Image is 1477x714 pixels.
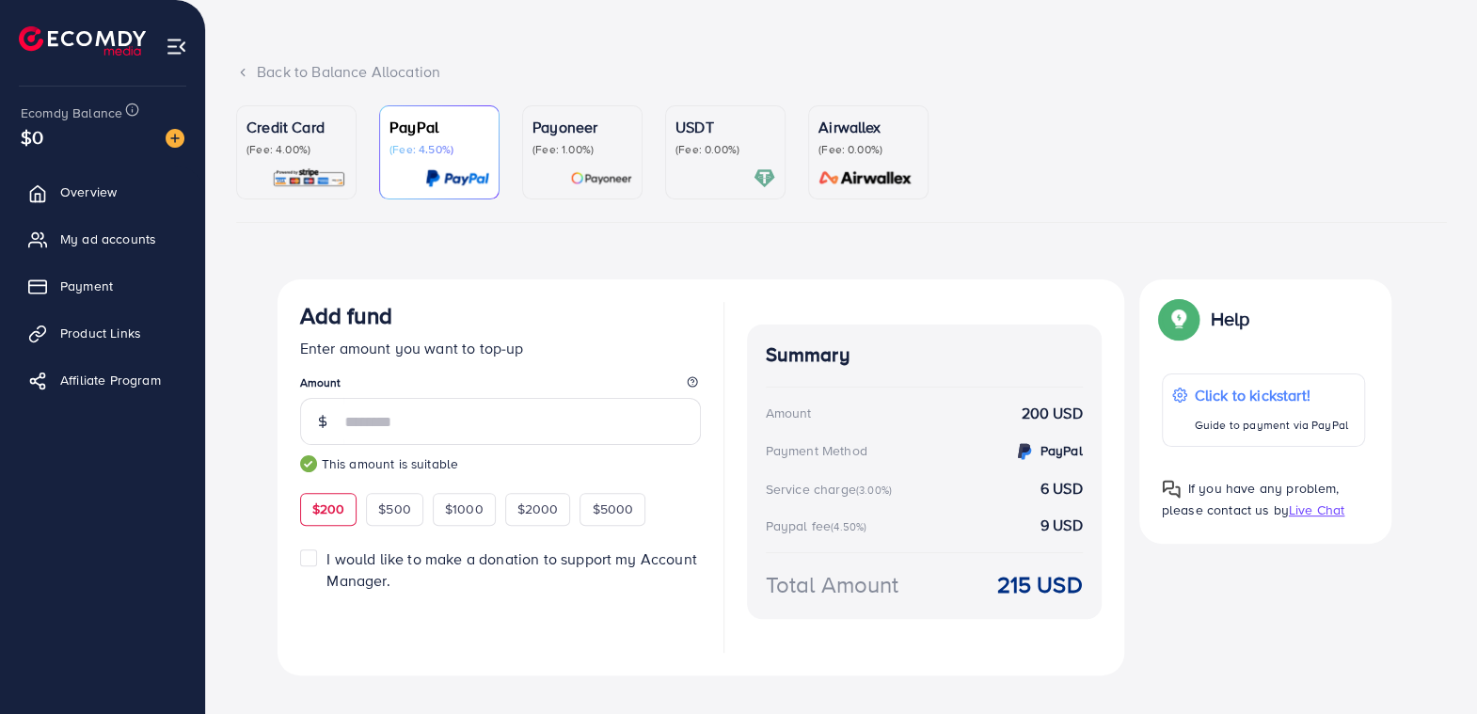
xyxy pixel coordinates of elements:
[592,500,633,518] span: $5000
[14,173,191,211] a: Overview
[996,568,1082,601] strong: 215 USD
[766,568,899,601] div: Total Amount
[766,441,867,460] div: Payment Method
[246,142,346,157] p: (Fee: 4.00%)
[818,116,918,138] p: Airwallex
[60,324,141,342] span: Product Links
[1397,629,1463,700] iframe: Chat
[766,343,1083,367] h4: Summary
[1289,500,1344,519] span: Live Chat
[300,454,701,473] small: This amount is suitable
[766,480,897,499] div: Service charge
[754,167,775,189] img: card
[532,116,632,138] p: Payoneer
[378,500,411,518] span: $500
[1162,479,1340,519] span: If you have any problem, please contact us by
[831,519,866,534] small: (4.50%)
[300,302,392,329] h3: Add fund
[389,142,489,157] p: (Fee: 4.50%)
[766,404,812,422] div: Amount
[818,142,918,157] p: (Fee: 0.00%)
[445,500,484,518] span: $1000
[246,116,346,138] p: Credit Card
[425,167,489,189] img: card
[1195,384,1348,406] p: Click to kickstart!
[60,277,113,295] span: Payment
[236,61,1447,83] div: Back to Balance Allocation
[1040,441,1083,460] strong: PayPal
[166,36,187,57] img: menu
[14,314,191,352] a: Product Links
[21,103,122,122] span: Ecomdy Balance
[60,182,117,201] span: Overview
[532,142,632,157] p: (Fee: 1.00%)
[326,548,696,591] span: I would like to make a donation to support my Account Manager.
[14,220,191,258] a: My ad accounts
[1013,440,1036,463] img: credit
[766,516,873,535] div: Paypal fee
[1162,302,1196,336] img: Popup guide
[1195,414,1348,436] p: Guide to payment via PayPal
[570,167,632,189] img: card
[675,116,775,138] p: USDT
[1211,308,1250,330] p: Help
[856,483,892,498] small: (3.00%)
[14,267,191,305] a: Payment
[389,116,489,138] p: PayPal
[513,614,701,647] iframe: PayPal
[14,361,191,399] a: Affiliate Program
[813,167,918,189] img: card
[1162,480,1181,499] img: Popup guide
[300,374,701,398] legend: Amount
[21,123,43,151] span: $0
[517,500,559,518] span: $2000
[60,230,156,248] span: My ad accounts
[300,455,317,472] img: guide
[272,167,346,189] img: card
[166,129,184,148] img: image
[1040,478,1083,500] strong: 6 USD
[1040,515,1083,536] strong: 9 USD
[675,142,775,157] p: (Fee: 0.00%)
[19,26,146,56] img: logo
[60,371,161,389] span: Affiliate Program
[312,500,345,518] span: $200
[300,337,701,359] p: Enter amount you want to top-up
[1021,403,1082,424] strong: 200 USD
